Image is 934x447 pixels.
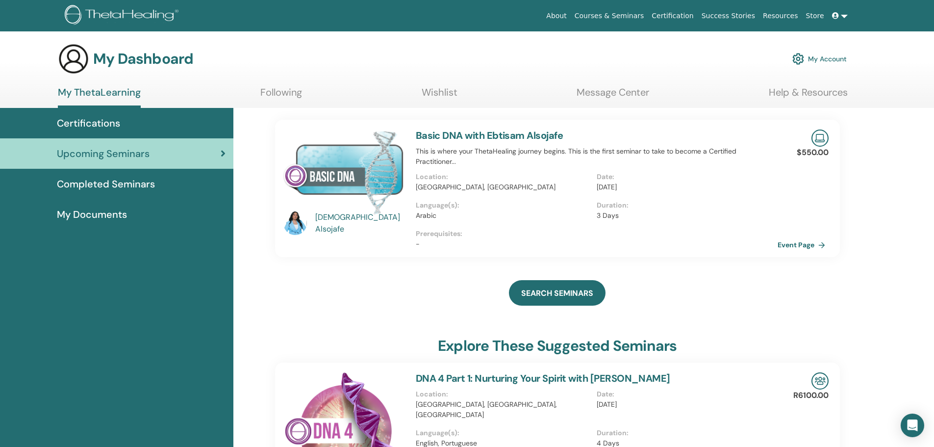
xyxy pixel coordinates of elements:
p: Language(s) : [416,428,591,438]
a: Resources [759,7,802,25]
p: Arabic [416,210,591,221]
h3: My Dashboard [93,50,193,68]
p: Prerequisites : [416,229,778,239]
p: Language(s) : [416,200,591,210]
h3: explore these suggested seminars [438,337,677,355]
a: Success Stories [698,7,759,25]
p: [DATE] [597,182,772,192]
p: R6100.00 [793,390,829,401]
a: About [542,7,570,25]
p: Date : [597,389,772,399]
div: Open Intercom Messenger [901,414,924,437]
a: Courses & Seminars [571,7,648,25]
p: $550.00 [797,147,829,158]
img: default.jpg [283,211,307,235]
img: In-Person Seminar [811,372,829,390]
img: Basic DNA [283,130,404,214]
a: DNA 4 Part 1: Nurturing Your Spirit with [PERSON_NAME] [416,372,670,385]
p: [GEOGRAPHIC_DATA], [GEOGRAPHIC_DATA] [416,182,591,192]
img: Live Online Seminar [811,130,829,147]
p: [GEOGRAPHIC_DATA], [GEOGRAPHIC_DATA], [GEOGRAPHIC_DATA] [416,399,591,420]
a: My Account [792,48,847,70]
p: Date : [597,172,772,182]
a: Wishlist [422,86,457,105]
p: Location : [416,389,591,399]
p: This is where your ThetaHealing journey begins. This is the first seminar to take to become a Cer... [416,146,778,167]
a: SEARCH SEMINARS [509,280,606,306]
a: Certification [648,7,697,25]
span: Completed Seminars [57,177,155,191]
a: Store [802,7,828,25]
img: logo.png [65,5,182,27]
span: Upcoming Seminars [57,146,150,161]
a: Following [260,86,302,105]
p: 3 Days [597,210,772,221]
a: Event Page [778,237,829,252]
p: Duration : [597,200,772,210]
a: Basic DNA with Ebtisam Alsojafe [416,129,563,142]
span: My Documents [57,207,127,222]
a: Message Center [577,86,649,105]
img: cog.svg [792,51,804,67]
img: generic-user-icon.jpg [58,43,89,75]
span: Certifications [57,116,120,131]
p: Duration : [597,428,772,438]
span: SEARCH SEMINARS [521,288,593,298]
p: - [416,239,778,249]
p: [DATE] [597,399,772,410]
a: [DEMOGRAPHIC_DATA] Alsojafe [315,211,406,235]
p: Location : [416,172,591,182]
a: Help & Resources [769,86,848,105]
a: My ThetaLearning [58,86,141,108]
